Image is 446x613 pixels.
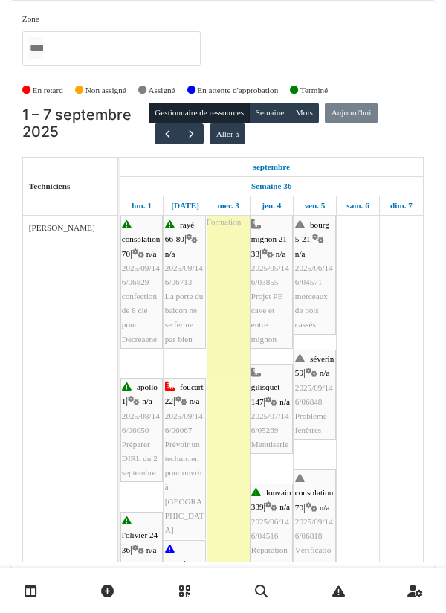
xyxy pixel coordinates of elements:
span: 2025/09/146/06713 [165,263,203,286]
div: | [251,486,291,571]
input: Tous [28,37,43,59]
span: apollo 1 [122,382,158,405]
button: Mois [289,103,319,123]
span: n/a [320,503,330,512]
span: gilisquet 147 [251,382,280,405]
span: Problème fenêtres [295,411,327,434]
span: Menuiserie [251,440,288,449]
label: En retard [33,84,63,97]
button: Précédent [155,123,179,145]
label: En attente d'approbation [197,84,278,97]
div: | [251,218,291,347]
span: morceaux de bois cassés [295,292,328,329]
a: Semaine 36 [248,177,295,196]
a: 4 septembre 2025 [258,196,285,215]
a: 5 septembre 2025 [300,196,329,215]
span: consolation 70 [122,234,161,257]
span: 2025/05/146/03855 [251,263,289,286]
span: louvain 339 [251,488,291,511]
span: l'olivier 24-36 [122,530,161,553]
span: n/a [279,502,290,511]
span: n/a [279,397,290,406]
span: consolation 70 [295,488,334,511]
div: | [122,218,161,347]
span: 2025/09/146/06848 [295,383,333,406]
button: Suivant [179,123,204,145]
span: 2025/09/146/06067 [165,411,203,434]
span: Techniciens [29,182,71,190]
label: Terminé [300,84,328,97]
span: n/a [276,249,286,258]
a: 7 septembre 2025 [387,196,416,215]
a: 6 septembre 2025 [343,196,372,215]
span: Formation [207,217,242,226]
span: n/a [320,368,330,377]
span: mignon 21-33 [251,234,290,257]
span: rayé 66-80 [165,220,194,243]
span: Vérification tickets [GEOGRAPHIC_DATA] [295,545,334,612]
span: n/a [146,545,157,554]
div: | [122,380,161,480]
span: séverin 59 [295,354,334,377]
span: Préparer DIRL du 2 septembre [122,440,158,477]
span: Réparation châssis [251,545,288,568]
button: Aujourd'hui [325,103,377,123]
a: 2 septembre 2025 [167,196,203,215]
label: Assigné [149,84,175,97]
span: progrès 287 [165,559,190,582]
span: 2025/06/146/04516 [251,517,289,540]
span: n/a [142,397,152,405]
span: 2025/09/146/06818 [295,517,333,540]
button: Aller à [210,123,245,144]
span: [PERSON_NAME] [29,223,95,232]
a: 1 septembre 2025 [250,158,294,176]
div: | [165,218,204,347]
span: La porte du balcon ne se ferme pas bien [165,292,204,344]
a: 3 septembre 2025 [213,196,242,215]
span: foucart 22 [165,382,204,405]
span: Projet PE cave et entre mignon [251,292,283,344]
div: | [295,218,334,333]
span: n/a [146,249,157,258]
a: 1 septembre 2025 [128,196,155,215]
span: n/a [165,249,175,258]
button: Semaine [249,103,290,123]
span: bourg 5-21 [295,220,329,243]
div: | [251,366,291,452]
span: Prévoir un technicien pour ouvrir à [GEOGRAPHIC_DATA] [165,440,204,534]
label: Non assigné [85,84,126,97]
button: Gestionnaire de ressources [149,103,250,123]
span: n/a [295,249,306,258]
span: 2025/08/146/06497 [122,559,160,582]
span: confection de 8 clé pour Decreaene [122,292,157,344]
span: 2025/07/146/05269 [251,411,289,434]
span: n/a [190,397,200,405]
label: Zone [22,13,39,25]
span: 2025/09/146/06829 [122,263,160,286]
span: 2025/06/146/04571 [295,263,333,286]
div: | [295,352,334,437]
h2: 1 – 7 septembre 2025 [22,106,149,141]
div: | [165,380,204,537]
span: 2025/08/146/06050 [122,411,160,434]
